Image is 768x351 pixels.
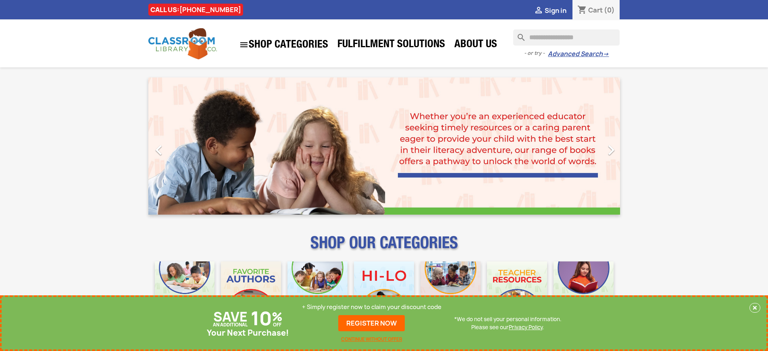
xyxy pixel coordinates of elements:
img: CLC_Favorite_Authors_Mobile.jpg [221,261,281,322]
a: Next [549,77,620,215]
a: [PHONE_NUMBER] [179,5,241,14]
p: SHOP OUR CATEGORIES [148,240,620,255]
i:  [534,6,543,16]
div: CALL US: [148,4,243,16]
span: Cart [588,6,603,15]
a: Fulfillment Solutions [333,37,449,53]
img: Classroom Library Company [148,28,217,59]
i: search [513,29,523,39]
img: CLC_Bulk_Mobile.jpg [155,261,215,322]
a:  Sign in [534,6,566,15]
i: shopping_cart [577,6,587,15]
img: CLC_HiLo_Mobile.jpg [354,261,414,322]
a: Advanced Search→ [548,50,609,58]
a: SHOP CATEGORIES [235,36,332,54]
ul: Carousel container [148,77,620,215]
span: - or try - [524,49,548,57]
span: (0) [604,6,615,15]
img: CLC_Dyslexia_Mobile.jpg [554,261,614,322]
img: CLC_Teacher_Resources_Mobile.jpg [487,261,547,322]
i:  [149,140,169,160]
i:  [239,40,249,50]
a: Previous [148,77,219,215]
input: Search [513,29,620,46]
img: CLC_Fiction_Nonfiction_Mobile.jpg [420,261,481,322]
a: About Us [450,37,501,53]
span: Sign in [545,6,566,15]
img: CLC_Phonics_And_Decodables_Mobile.jpg [287,261,348,322]
span: → [603,50,609,58]
i:  [601,140,621,160]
